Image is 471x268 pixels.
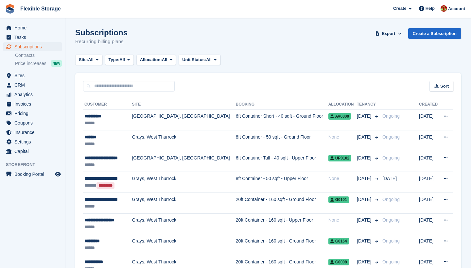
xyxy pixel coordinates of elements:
span: Ongoing [382,259,400,264]
span: Ongoing [382,238,400,243]
th: Customer [83,99,132,110]
td: Grays, West Thurrock [132,130,235,151]
span: Subscriptions [14,42,54,51]
span: Ongoing [382,197,400,202]
td: [DATE] [419,213,439,234]
button: Site: All [75,55,102,65]
a: menu [3,80,62,90]
span: [DATE] [357,238,373,244]
span: Insurance [14,128,54,137]
div: None [328,175,357,182]
span: G0008 [328,259,349,265]
a: menu [3,71,62,80]
td: [DATE] [419,151,439,172]
span: Home [14,23,54,32]
span: CRM [14,80,54,90]
p: Recurring billing plans [75,38,128,45]
a: menu [3,170,62,179]
a: menu [3,23,62,32]
span: Storefront [6,161,65,168]
span: Ongoing [382,113,400,119]
th: Site [132,99,235,110]
span: [DATE] [357,259,373,265]
span: All [162,57,167,63]
th: Tenancy [357,99,380,110]
button: Export [374,28,403,39]
a: menu [3,109,62,118]
button: Type: All [105,55,134,65]
span: UP0102 [328,155,351,161]
span: Export [382,30,395,37]
td: Grays, West Thurrock [132,234,235,255]
td: [GEOGRAPHIC_DATA], [GEOGRAPHIC_DATA] [132,109,235,130]
td: 20ft Container - 160 sqft - Upper Floor [236,213,328,234]
span: Tasks [14,33,54,42]
td: Grays, West Thurrock [132,193,235,214]
span: Coupons [14,118,54,127]
td: Grays, West Thurrock [132,213,235,234]
a: Preview store [54,170,62,178]
span: [DATE] [357,175,373,182]
td: 20ft Container - 160 sqft - Ground Floor [236,234,328,255]
span: Ongoing [382,134,400,140]
span: Sites [14,71,54,80]
td: 6ft Container Tall - 40 sqft - Upper Floor [236,151,328,172]
span: All [119,57,125,63]
th: Booking [236,99,328,110]
a: menu [3,42,62,51]
img: stora-icon-8386f47178a22dfd0bd8f6a31ec36ba5ce8667c1dd55bd0f319d3a0aa187defe.svg [5,4,15,14]
th: Created [419,99,439,110]
span: [DATE] [357,155,373,161]
span: Account [448,6,465,12]
span: Analytics [14,90,54,99]
td: [DATE] [419,130,439,151]
span: G0101 [328,196,349,203]
div: None [328,217,357,224]
span: Capital [14,147,54,156]
a: menu [3,33,62,42]
span: Price increases [15,60,46,67]
span: AV0000 [328,113,351,120]
span: Create [393,5,406,12]
a: menu [3,137,62,146]
th: Allocation [328,99,357,110]
span: Unit Status: [182,57,206,63]
span: [DATE] [382,176,397,181]
span: Sort [440,83,449,90]
td: 8ft Container - 50 sqft - Ground Floor [236,130,328,151]
a: Create a Subscription [408,28,461,39]
td: Grays, West Thurrock [132,172,235,193]
td: [GEOGRAPHIC_DATA], [GEOGRAPHIC_DATA] [132,151,235,172]
a: menu [3,118,62,127]
a: Price increases NEW [15,60,62,67]
span: [DATE] [357,134,373,141]
a: menu [3,147,62,156]
span: Ongoing [382,217,400,223]
span: Settings [14,137,54,146]
a: menu [3,90,62,99]
div: NEW [51,60,62,67]
span: Pricing [14,109,54,118]
a: menu [3,99,62,109]
button: Unit Status: All [179,55,220,65]
span: Type: [109,57,120,63]
span: All [206,57,212,63]
td: 20ft Container - 160 sqft - Ground Floor [236,193,328,214]
span: Help [426,5,435,12]
a: Flexible Storage [18,3,63,14]
td: [DATE] [419,193,439,214]
span: Invoices [14,99,54,109]
span: All [88,57,94,63]
span: [DATE] [357,113,373,120]
h1: Subscriptions [75,28,128,37]
span: Ongoing [382,155,400,160]
img: David Jones [441,5,447,12]
button: Allocation: All [136,55,176,65]
span: [DATE] [357,217,373,224]
a: Contracts [15,52,62,59]
td: [DATE] [419,109,439,130]
span: Allocation: [140,57,162,63]
td: [DATE] [419,234,439,255]
span: G0164 [328,238,349,244]
span: [DATE] [357,196,373,203]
